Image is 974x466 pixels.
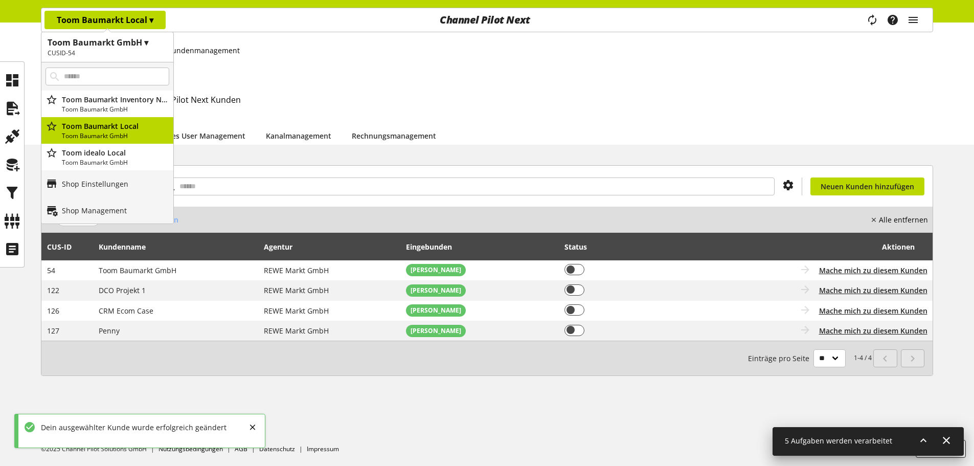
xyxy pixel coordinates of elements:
[47,285,59,295] span: 122
[99,265,176,275] span: Toom Baumarkt GmbH
[99,241,156,252] div: Kundenname
[352,130,436,141] a: Rechnungsmanagement
[41,445,158,454] li: ©2025 Channel Pilot Solutions GmbH
[411,265,461,275] span: [PERSON_NAME]
[411,306,461,315] span: [PERSON_NAME]
[411,326,461,336] span: [PERSON_NAME]
[411,286,461,295] span: [PERSON_NAME]
[47,265,55,275] span: 54
[785,436,892,446] span: 5 Aufgaben werden verarbeitet
[158,445,223,453] a: Nutzungsbedingungen
[150,130,245,141] a: Internes User Management
[62,158,169,167] p: Toom Baumarkt GmbH
[62,205,127,216] p: Shop Management
[821,181,914,192] span: Neuen Kunden hinzufügen
[819,325,927,336] button: Mache mich zu diesem Kunden
[264,326,329,336] span: REWE Markt GmbH
[406,241,462,252] div: Eingebunden
[62,121,169,131] p: Toom Baumarkt Local
[266,130,331,141] a: Kanalmanagement
[47,326,59,336] span: 127
[48,36,167,49] h1: Toom Baumarkt GmbH ▾
[264,241,303,252] div: Agentur
[819,265,927,276] button: Mache mich zu diesem Kunden
[62,179,128,189] p: Shop Einstellungen
[307,445,339,453] a: Impressum
[36,422,226,433] div: Dein ausgewählter Kunde wurde erfolgreich geändert
[62,105,169,114] p: Toom Baumarkt GmbH
[819,285,927,296] button: Mache mich zu diesem Kunden
[679,236,915,257] div: Aktionen
[149,14,153,26] span: ▾
[47,306,59,316] span: 126
[810,177,924,195] a: Neuen Kunden hinzufügen
[57,94,933,106] h2: Das ist die Liste aller Channel Pilot Next Kunden
[57,14,153,26] p: Toom Baumarkt Local
[48,49,167,58] h2: CUSID-54
[62,131,169,141] p: Toom Baumarkt GmbH
[99,285,146,295] span: DCO Projekt 1
[264,306,329,316] span: REWE Markt GmbH
[41,170,173,197] a: Shop Einstellungen
[41,197,173,224] a: Shop Management
[264,285,329,295] span: REWE Markt GmbH
[564,241,597,252] div: Status
[47,241,82,252] div: CUS-⁠ID
[62,94,169,105] p: Toom Baumarkt Inventory New Attribute Alert
[62,147,169,158] p: Toom idealo Local
[264,265,329,275] span: REWE Markt GmbH
[259,445,295,453] a: Datenschutz
[879,214,928,225] nobr: Alle entfernen
[99,326,120,336] span: Penny
[99,306,153,316] span: CRM Ecom Case
[235,445,247,453] a: AGB
[819,305,927,316] button: Mache mich zu diesem Kunden
[748,349,872,367] small: 1-4 / 4
[748,353,813,364] span: Einträge pro Seite
[41,8,933,32] nav: main navigation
